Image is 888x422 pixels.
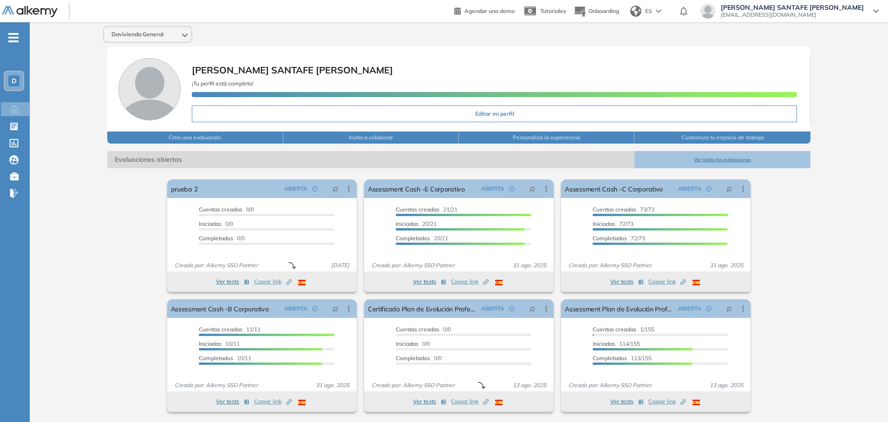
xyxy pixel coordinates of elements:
button: Personaliza la experiencia [459,132,634,144]
span: 0/0 [396,355,442,362]
img: ESP [298,400,306,405]
span: pushpin [529,185,535,192]
span: Copiar link [648,397,686,406]
span: Copiar link [451,397,489,406]
span: Iniciadas [199,340,222,347]
span: 10/11 [199,340,240,347]
span: D [12,77,17,85]
span: Cuentas creadas [593,326,636,333]
span: Creado por: Alkemy SSO Partner [565,381,655,389]
span: Iniciadas [593,340,615,347]
span: Creado por: Alkemy SSO Partner [368,381,458,389]
a: Assessment Cash -B Corporativo [171,299,269,318]
img: ESP [298,280,306,285]
img: Logo [2,6,58,18]
span: 1/155 [593,326,654,333]
span: Tutoriales [540,7,566,14]
span: Iniciadas [396,220,418,227]
span: 0/0 [396,326,451,333]
span: Completados [396,355,430,362]
span: ABIERTA [678,185,701,193]
a: Assessment Plan de Evolución Profesional [565,299,674,318]
button: pushpin [325,181,346,196]
span: Copiar link [648,277,686,286]
span: check-circle [312,186,318,191]
span: check-circle [312,306,318,311]
img: ESP [692,280,700,285]
span: Evaluaciones abiertas [107,151,634,168]
span: 72/73 [593,235,645,242]
button: pushpin [719,181,739,196]
span: 20/21 [396,235,448,242]
a: Agendar una demo [454,5,515,16]
button: Copiar link [451,276,489,287]
img: ESP [692,400,700,405]
span: 31 ago. 2025 [312,381,353,389]
button: Customiza tu espacio de trabajo [634,132,810,144]
span: Iniciadas [199,220,222,227]
button: pushpin [522,301,542,316]
i: - [8,37,19,39]
span: pushpin [332,305,339,312]
span: Completados [593,235,627,242]
span: Davivienda General [111,31,163,38]
span: ¡Tu perfil está completo! [192,80,254,87]
button: Copiar link [648,396,686,407]
span: Creado por: Alkemy SSO Partner [565,261,655,270]
span: pushpin [529,305,535,312]
span: 13 ago. 2025 [706,381,747,389]
span: [PERSON_NAME] SANTAFE [PERSON_NAME] [192,64,393,76]
span: 21/21 [396,206,457,213]
button: pushpin [719,301,739,316]
span: pushpin [726,305,732,312]
span: Cuentas creadas [396,326,439,333]
button: Invita a colaborar [283,132,459,144]
span: 31 ago. 2025 [706,261,747,270]
span: 72/73 [593,220,633,227]
span: [PERSON_NAME] SANTAFE [PERSON_NAME] [721,4,864,11]
span: Cuentas creadas [199,206,242,213]
span: Onboarding [588,7,619,14]
span: 0/0 [199,206,254,213]
span: 73/73 [593,206,654,213]
button: Crea una evaluación [107,132,283,144]
button: Copiar link [254,396,292,407]
img: world [630,6,641,17]
span: ABIERTA [284,185,307,193]
a: Certificado Plan de Evolución Profesional [368,299,477,318]
span: 31 ago. 2025 [509,261,550,270]
span: ES [645,7,652,15]
span: check-circle [706,306,712,311]
span: ABIERTA [678,304,701,313]
span: 20/21 [396,220,437,227]
button: Ver tests [413,276,446,287]
span: 11/11 [199,326,261,333]
button: Editar mi perfil [192,105,797,122]
img: arrow [656,9,661,13]
span: 10/11 [199,355,251,362]
button: Copiar link [254,276,292,287]
iframe: Chat Widget [721,314,888,422]
span: 0/0 [199,235,245,242]
button: Ver todas las evaluaciones [634,151,810,168]
span: [DATE] [327,261,353,270]
button: Ver tests [216,396,249,407]
span: [EMAIL_ADDRESS][DOMAIN_NAME] [721,11,864,19]
button: Ver tests [610,396,644,407]
img: ESP [495,280,503,285]
a: Assessment Cash -E Corporativo [368,179,465,198]
span: Copiar link [254,277,292,286]
div: Widget de chat [721,314,888,422]
span: check-circle [509,306,515,311]
span: 13 ago. 2025 [509,381,550,389]
span: pushpin [726,185,732,192]
span: Creado por: Alkemy SSO Partner [368,261,458,270]
img: ESP [495,400,503,405]
span: Copiar link [451,277,489,286]
button: pushpin [522,181,542,196]
span: Creado por: Alkemy SSO Partner [171,381,261,389]
img: Foto de perfil [118,58,181,120]
span: Completados [199,355,233,362]
span: ABIERTA [284,304,307,313]
span: Completados [396,235,430,242]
